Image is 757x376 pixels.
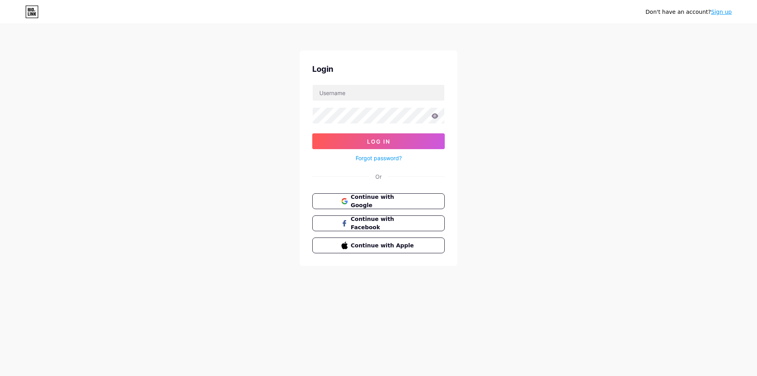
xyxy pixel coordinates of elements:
[351,241,416,250] span: Continue with Apple
[645,8,732,16] div: Don't have an account?
[313,85,444,101] input: Username
[711,9,732,15] a: Sign up
[351,193,416,210] span: Continue with Google
[356,154,402,162] a: Forgot password?
[367,138,390,145] span: Log In
[312,133,445,149] button: Log In
[351,215,416,232] span: Continue with Facebook
[312,238,445,253] button: Continue with Apple
[312,193,445,209] button: Continue with Google
[375,172,382,181] div: Or
[312,63,445,75] div: Login
[312,215,445,231] button: Continue with Facebook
